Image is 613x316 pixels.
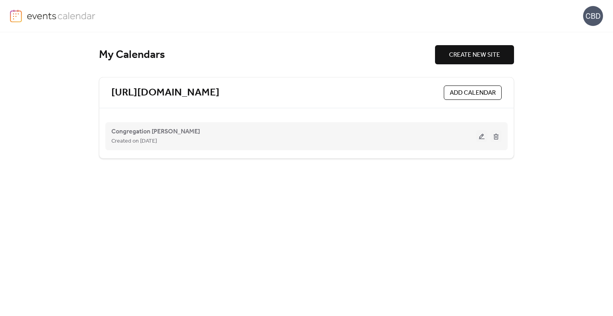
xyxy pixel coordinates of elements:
[10,10,22,22] img: logo
[435,45,514,64] button: CREATE NEW SITE
[99,48,435,62] div: My Calendars
[444,85,502,100] button: ADD CALENDAR
[111,137,157,146] span: Created on [DATE]
[111,129,200,134] a: Congregation [PERSON_NAME]
[583,6,603,26] div: CBD
[449,50,500,60] span: CREATE NEW SITE
[111,86,219,99] a: [URL][DOMAIN_NAME]
[27,10,96,22] img: logo-type
[111,127,200,137] span: Congregation [PERSON_NAME]
[450,88,496,98] span: ADD CALENDAR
